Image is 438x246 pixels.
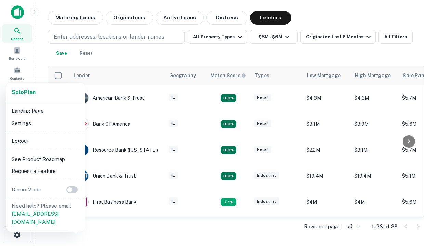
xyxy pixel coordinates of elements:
li: Logout [9,135,82,147]
strong: Solo Plan [12,89,36,95]
a: [EMAIL_ADDRESS][DOMAIN_NAME] [12,211,59,225]
li: Settings [9,117,82,129]
p: Demo Mode [9,186,44,194]
iframe: Chat Widget [404,191,438,224]
a: SoloPlan [12,88,36,96]
li: Landing Page [9,105,82,117]
li: Request a Feature [9,165,82,177]
p: Need help? Please email [12,202,79,226]
li: See Product Roadmap [9,153,82,165]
